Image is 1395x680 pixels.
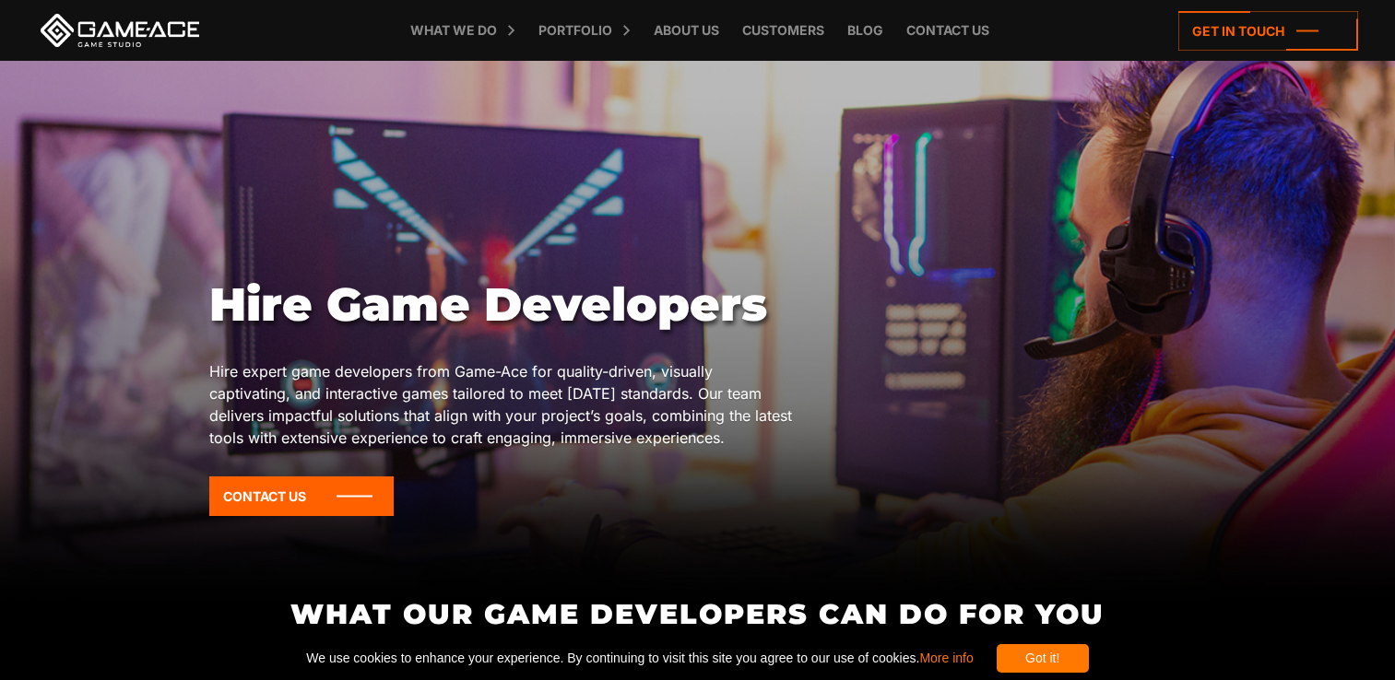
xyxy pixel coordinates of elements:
[919,651,973,665] a: More info
[209,277,795,333] h1: Hire Game Developers
[997,644,1089,673] div: Got it!
[1178,11,1358,51] a: Get in touch
[209,360,795,449] p: Hire expert game developers from Game-Ace for quality-driven, visually captivating, and interacti...
[306,644,973,673] span: We use cookies to enhance your experience. By continuing to visit this site you agree to our use ...
[207,599,1188,629] h2: What Our Game Developers Can Do for You
[209,476,394,516] a: Contact Us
